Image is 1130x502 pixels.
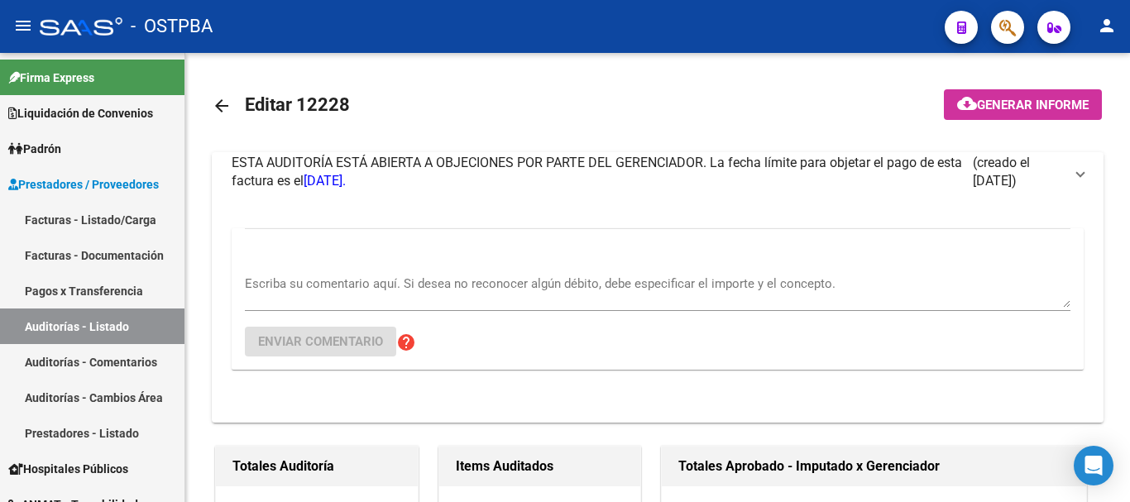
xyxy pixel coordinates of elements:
[678,453,1070,480] h1: Totales Aprobado - Imputado x Gerenciador
[304,173,346,189] span: [DATE].
[232,453,401,480] h1: Totales Auditoría
[456,453,625,480] h1: Items Auditados
[212,192,1104,423] div: ESTA AUDITORÍA ESTÁ ABIERTA A OBJECIONES POR PARTE DEL GERENCIADOR. La fecha límite para objetar ...
[957,93,977,113] mat-icon: cloud_download
[245,94,350,115] span: Editar 12228
[8,104,153,122] span: Liquidación de Convenios
[8,140,61,158] span: Padrón
[8,69,94,87] span: Firma Express
[1074,446,1113,485] div: Open Intercom Messenger
[258,334,383,349] span: Enviar comentario
[396,332,416,352] mat-icon: help
[8,175,159,194] span: Prestadores / Proveedores
[212,152,1104,192] mat-expansion-panel-header: ESTA AUDITORÍA ESTÁ ABIERTA A OBJECIONES POR PARTE DEL GERENCIADOR. La fecha límite para objetar ...
[973,154,1064,190] span: (creado el [DATE])
[1097,16,1117,36] mat-icon: person
[13,16,33,36] mat-icon: menu
[944,89,1102,120] button: Generar informe
[212,96,232,116] mat-icon: arrow_back
[8,460,128,478] span: Hospitales Públicos
[977,98,1089,112] span: Generar informe
[232,155,962,189] span: ESTA AUDITORÍA ESTÁ ABIERTA A OBJECIONES POR PARTE DEL GERENCIADOR. La fecha límite para objetar ...
[245,327,396,356] button: Enviar comentario
[131,8,213,45] span: - OSTPBA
